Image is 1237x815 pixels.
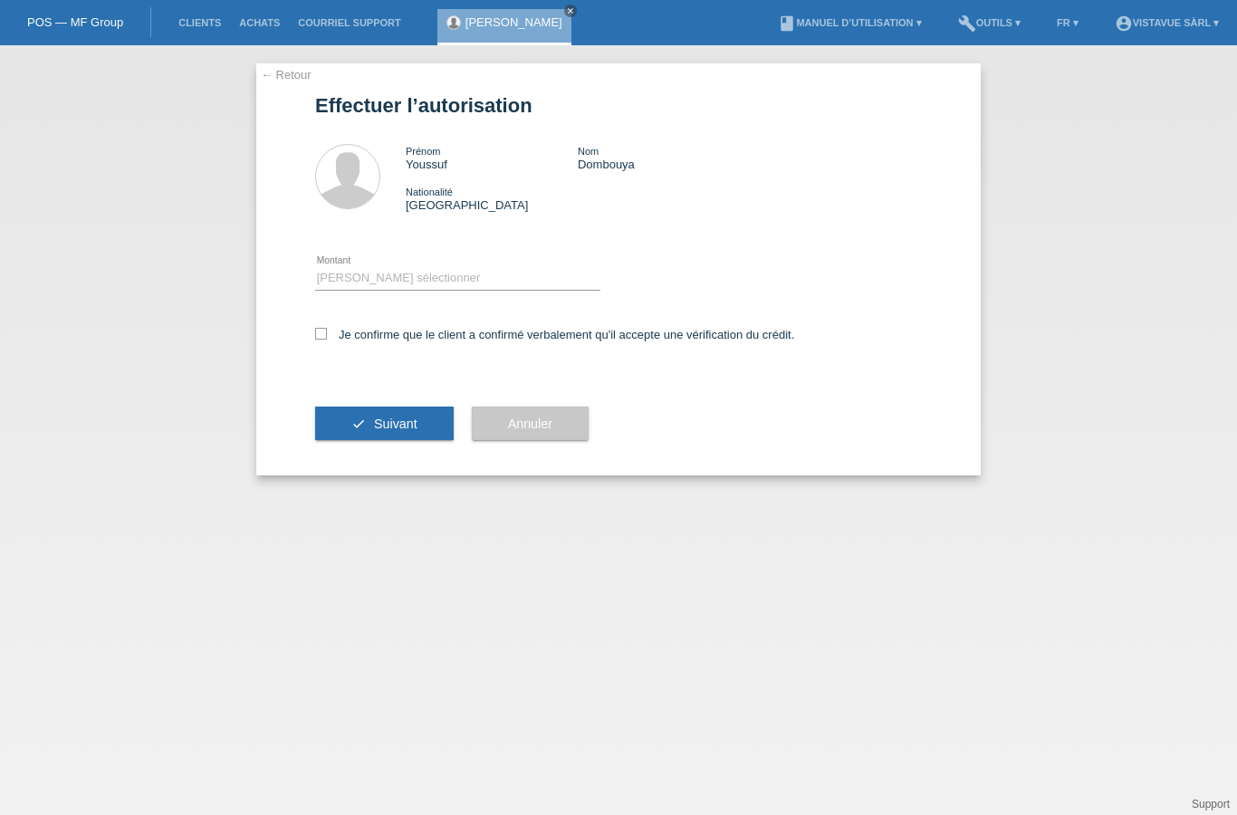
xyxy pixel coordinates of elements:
span: Nationalité [406,187,453,197]
button: check Suivant [315,407,454,441]
a: buildOutils ▾ [949,17,1030,28]
a: Support [1192,798,1230,810]
span: Suivant [374,417,417,431]
i: check [351,417,366,431]
div: Youssuf [406,144,578,171]
a: bookManuel d’utilisation ▾ [769,17,930,28]
a: [PERSON_NAME] [465,15,562,29]
button: Annuler [472,407,589,441]
i: book [778,14,796,33]
span: Prénom [406,146,441,157]
span: Annuler [508,417,552,431]
a: close [564,5,577,17]
a: POS — MF Group [27,15,123,29]
a: Achats [230,17,289,28]
a: account_circleVistavue Sàrl ▾ [1106,17,1228,28]
a: Clients [169,17,230,28]
i: build [958,14,976,33]
label: Je confirme que le client a confirmé verbalement qu'il accepte une vérification du crédit. [315,328,794,341]
i: close [566,6,575,15]
h1: Effectuer l’autorisation [315,94,922,117]
span: Nom [578,146,599,157]
a: FR ▾ [1048,17,1088,28]
i: account_circle [1115,14,1133,33]
a: Courriel Support [289,17,409,28]
div: [GEOGRAPHIC_DATA] [406,185,578,212]
a: ← Retour [261,68,312,81]
div: Dombouya [578,144,750,171]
